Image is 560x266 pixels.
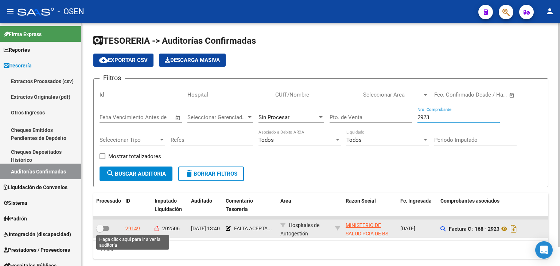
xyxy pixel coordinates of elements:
span: FALTA ACEPTA... [234,226,272,231]
span: Sistema [4,199,27,207]
span: Razon Social [346,198,376,204]
div: 29149 [125,224,140,233]
div: Open Intercom Messenger [535,241,553,259]
span: Integración (discapacidad) [4,230,71,238]
span: Hospitales de Autogestión [280,222,319,236]
span: Fc. Ingresada [400,198,432,204]
span: Todos [346,137,362,143]
span: Borrar Filtros [185,171,237,177]
datatable-header-cell: Comentario Tesoreria [223,193,277,217]
span: Comprobantes asociados [440,198,499,204]
span: - OSEN [58,4,84,20]
datatable-header-cell: Fc. Ingresada [397,193,437,217]
span: Tesorería [4,62,32,70]
span: Exportar CSV [99,57,148,63]
span: Todos [258,137,274,143]
mat-icon: menu [6,7,15,16]
i: Descargar documento [509,223,518,235]
span: ID [125,198,130,204]
span: Prestadores / Proveedores [4,246,70,254]
span: Area [280,198,291,204]
div: - 30626983398 [346,221,394,236]
datatable-header-cell: Procesado [93,193,122,217]
button: Exportar CSV [93,54,153,67]
span: [DATE] [400,226,415,231]
span: Comentario Tesoreria [226,198,253,212]
button: Open calendar [174,114,182,122]
div: 1 total [93,240,548,259]
span: Sin Procesar [258,114,289,121]
button: Buscar Auditoria [100,167,172,181]
span: Reportes [4,46,30,54]
mat-icon: cloud_download [99,55,108,64]
span: Seleccionar Area [363,91,422,98]
span: Imputado Liquidación [155,198,182,212]
datatable-header-cell: Area [277,193,332,217]
mat-icon: delete [185,169,194,178]
input: Start date [434,91,458,98]
datatable-header-cell: Razon Social [343,193,397,217]
span: Seleccionar Gerenciador [187,114,246,121]
button: Descarga Masiva [159,54,226,67]
span: 202506 [162,226,180,231]
span: Liquidación de Convenios [4,183,67,191]
span: TESORERIA -> Auditorías Confirmadas [93,36,256,46]
mat-icon: person [545,7,554,16]
span: Descarga Masiva [165,57,220,63]
span: Mostrar totalizadores [108,152,161,161]
span: Buscar Auditoria [106,171,166,177]
datatable-header-cell: Comprobantes asociados [437,193,547,217]
span: Seleccionar Tipo [100,137,159,143]
span: [DATE] 13:40 [191,226,220,231]
span: Padrón [4,215,27,223]
button: Borrar Filtros [178,167,244,181]
datatable-header-cell: Imputado Liquidación [152,193,188,217]
app-download-masive: Descarga masiva de comprobantes (adjuntos) [159,54,226,67]
input: End date [464,91,500,98]
h3: Filtros [100,73,125,83]
span: MINISTERIO DE SALUD PCIA DE BS AS [346,222,388,245]
datatable-header-cell: Auditado [188,193,223,217]
span: Firma Express [4,30,42,38]
span: Auditado [191,198,212,204]
datatable-header-cell: ID [122,193,152,217]
mat-icon: search [106,169,115,178]
button: Open calendar [508,91,516,99]
span: Procesado [96,198,121,204]
strong: Factura C : 168 - 2923 [449,226,499,232]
